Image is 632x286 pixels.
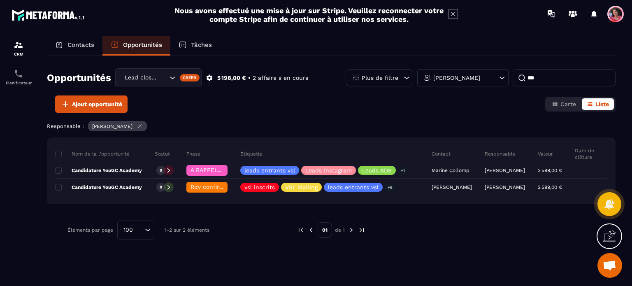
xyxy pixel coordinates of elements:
p: 0 [160,167,162,173]
div: Search for option [117,221,154,239]
p: Candidature YouGC Academy [55,184,142,191]
p: vsl inscrits [244,184,275,190]
p: Valeur [538,151,553,157]
span: Ajout opportunité [72,100,122,108]
p: Responsable : [47,123,84,129]
p: Leads Instagram [305,167,352,173]
h2: Nous avons effectué une mise à jour sur Stripe. Veuillez reconnecter votre compte Stripe afin de ... [174,6,444,23]
p: 2 599,00 € [538,184,562,190]
input: Search for option [136,226,143,235]
a: Contacts [47,36,102,56]
img: next [358,226,365,234]
span: A RAPPELER/GHOST/NO SHOW✖️ [191,167,283,173]
button: Carte [547,98,581,110]
p: [PERSON_NAME] [92,123,132,129]
a: Tâches [170,36,220,56]
img: scheduler [14,69,23,79]
button: Liste [582,98,614,110]
p: Candidature YouGC Academy [55,167,142,174]
span: Rdv confirmé ✅ [191,184,237,190]
div: Ouvrir le chat [597,253,622,278]
p: leads entrants vsl [244,167,295,173]
p: leads entrants vsl [328,184,379,190]
div: Search for option [115,68,202,87]
input: Search for option [159,73,167,82]
p: de 1 [335,227,345,233]
img: prev [307,226,315,234]
p: 2 affaire s en cours [253,74,308,82]
button: Ajout opportunité [55,95,128,113]
h2: Opportunités [47,70,111,86]
p: 01 [318,222,332,238]
p: Plus de filtre [362,75,398,81]
p: Contacts [67,41,94,49]
p: +5 [385,183,395,192]
p: [PERSON_NAME] [433,75,480,81]
div: Créer [180,74,200,81]
p: Étiquette [240,151,263,157]
p: Phase [186,151,200,157]
a: formationformationCRM [2,34,35,63]
p: • [248,74,251,82]
p: Planificateur [2,81,35,85]
p: Statut [155,151,170,157]
p: 2 599,00 € [538,167,562,173]
p: Nom de la l'opportunité [55,151,130,157]
p: 0 [160,184,162,190]
a: schedulerschedulerPlanificateur [2,63,35,91]
p: 5 198,00 € [217,74,246,82]
img: prev [297,226,304,234]
p: 1-2 sur 2 éléments [165,227,209,233]
p: Leads ADS [362,167,392,173]
span: Lead closing [123,73,159,82]
p: CRM [2,52,35,56]
p: Éléments par page [67,227,113,233]
p: Date de clôture [575,147,600,160]
p: Responsable [485,151,516,157]
p: [PERSON_NAME] [485,167,525,173]
img: logo [12,7,86,22]
p: Opportunités [123,41,162,49]
span: Carte [560,101,576,107]
img: next [348,226,355,234]
p: [PERSON_NAME] [485,184,525,190]
a: Opportunités [102,36,170,56]
p: +1 [398,166,408,175]
span: 100 [121,226,136,235]
span: Liste [595,101,609,107]
img: formation [14,40,23,50]
p: Tâches [191,41,212,49]
p: Contact [432,151,451,157]
p: VSL Mailing [285,184,318,190]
